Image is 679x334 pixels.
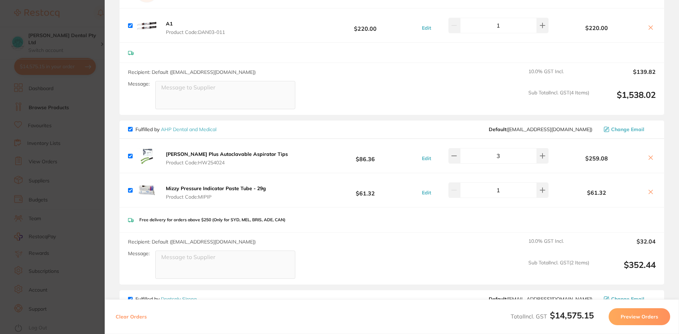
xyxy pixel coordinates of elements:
[128,239,256,245] span: Recipient: Default ( [EMAIL_ADDRESS][DOMAIN_NAME] )
[609,308,670,325] button: Preview Orders
[611,127,644,132] span: Change Email
[420,189,433,196] button: Edit
[595,260,656,279] output: $352.44
[550,25,643,31] b: $220.00
[420,25,433,31] button: Edit
[128,81,150,87] label: Message:
[164,151,290,166] button: [PERSON_NAME] Plus Autoclavable Aspirator Tips Product Code:HW254024
[135,127,216,132] p: Fulfilled by
[135,296,197,302] p: Fulfilled by
[166,151,288,157] b: [PERSON_NAME] Plus Autoclavable Aspirator Tips
[135,179,158,201] img: YjA4djFwcQ
[595,90,656,109] output: $1,538.02
[166,20,173,27] b: A1
[595,238,656,254] output: $32.04
[528,90,589,109] span: Sub Total Incl. GST ( 4 Items)
[528,69,589,84] span: 10.0 % GST Incl.
[550,310,594,321] b: $14,575.15
[166,29,225,35] span: Product Code: DAN03-011
[528,260,589,279] span: Sub Total Incl. GST ( 2 Items)
[528,238,589,254] span: 10.0 % GST Incl.
[550,155,643,162] b: $259.08
[489,296,592,302] span: clientservices@dentsplysirona.com
[166,194,266,200] span: Product Code: MIPIP
[114,308,149,325] button: Clear Orders
[611,296,644,302] span: Change Email
[161,296,197,302] a: Dentsply Sirona
[313,150,418,163] b: $86.36
[135,14,158,37] img: cWlqdWlmaQ
[128,251,150,257] label: Message:
[139,217,285,222] p: Free delivery for orders above $250 (Only for SYD, MEL, BRIS, ADE, CAN)
[164,185,268,200] button: Mizzy Pressure Indicator Paste Tube - 29g Product Code:MIPIP
[313,19,418,32] b: $220.00
[128,69,256,75] span: Recipient: Default ( [EMAIL_ADDRESS][DOMAIN_NAME] )
[161,126,216,133] a: AHP Dental and Medical
[166,185,266,192] b: Mizzy Pressure Indicator Paste Tube - 29g
[420,155,433,162] button: Edit
[602,126,656,133] button: Change Email
[313,184,418,197] b: $61.32
[602,296,656,302] button: Change Email
[489,296,506,302] b: Default
[166,160,288,165] span: Product Code: HW254024
[135,145,158,167] img: a2Fybm16MQ
[511,313,594,320] span: Total Incl. GST
[550,189,643,196] b: $61.32
[489,127,592,132] span: orders@ahpdentalmedical.com.au
[489,126,506,133] b: Default
[164,20,227,35] button: A1 Product Code:DAN03-011
[595,69,656,84] output: $139.82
